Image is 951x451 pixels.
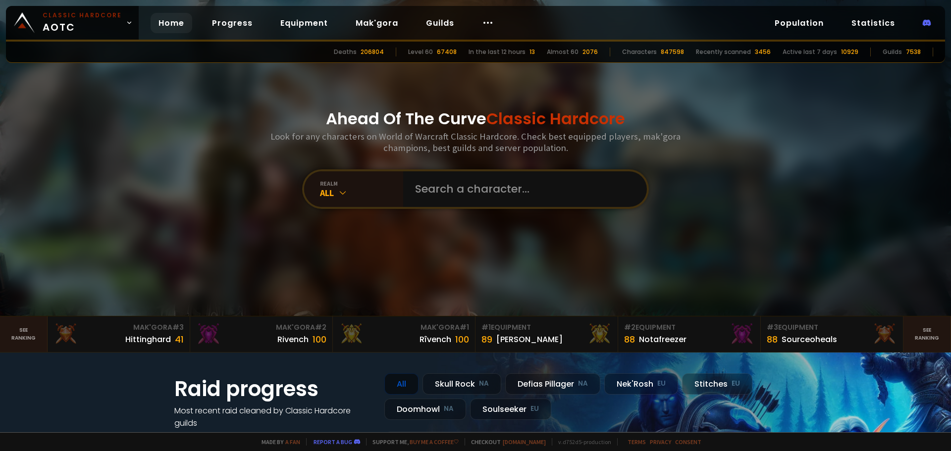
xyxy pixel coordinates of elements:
[418,13,462,33] a: Guilds
[460,322,469,332] span: # 1
[732,379,740,389] small: EU
[783,48,837,56] div: Active last 7 days
[6,6,139,40] a: Classic HardcoreAOTC
[320,187,403,199] div: All
[582,48,598,56] div: 2076
[277,333,309,346] div: Rivench
[496,333,563,346] div: [PERSON_NAME]
[906,48,921,56] div: 7538
[190,316,333,352] a: Mak'Gora#2Rivench100
[384,373,419,395] div: All
[481,322,491,332] span: # 1
[475,316,618,352] a: #1Equipment89[PERSON_NAME]
[628,438,646,446] a: Terms
[172,322,184,332] span: # 3
[675,438,701,446] a: Consent
[366,438,459,446] span: Support me,
[175,333,184,346] div: 41
[326,107,625,131] h1: Ahead Of The Curve
[767,322,778,332] span: # 3
[604,373,678,395] div: Nek'Rosh
[408,48,433,56] div: Level 60
[903,316,951,352] a: Seeranking
[578,379,588,389] small: NA
[444,404,454,414] small: NA
[552,438,611,446] span: v. d752d5 - production
[883,48,902,56] div: Guilds
[151,13,192,33] a: Home
[530,404,539,414] small: EU
[196,322,326,333] div: Mak'Gora
[174,373,372,404] h1: Raid progress
[481,333,492,346] div: 89
[339,322,469,333] div: Mak'Gora
[256,438,300,446] span: Made by
[481,322,612,333] div: Equipment
[384,399,466,420] div: Doomhowl
[410,438,459,446] a: Buy me a coffee
[841,48,858,56] div: 10929
[547,48,579,56] div: Almost 60
[486,107,625,130] span: Classic Hardcore
[361,48,384,56] div: 206804
[661,48,684,56] div: 847598
[761,316,903,352] a: #3Equipment88Sourceoheals
[348,13,406,33] a: Mak'gora
[315,322,326,332] span: # 2
[420,333,451,346] div: Rîvench
[437,48,457,56] div: 67408
[320,180,403,187] div: realm
[314,438,352,446] a: Report a bug
[618,316,761,352] a: #2Equipment88Notafreezer
[174,430,239,441] a: See all progress
[755,48,771,56] div: 3456
[624,322,754,333] div: Equipment
[767,322,897,333] div: Equipment
[313,333,326,346] div: 100
[43,11,122,35] span: AOTC
[465,438,546,446] span: Checkout
[470,399,551,420] div: Soulseeker
[650,438,671,446] a: Privacy
[272,13,336,33] a: Equipment
[767,333,778,346] div: 88
[505,373,600,395] div: Defias Pillager
[53,322,184,333] div: Mak'Gora
[266,131,685,153] h3: Look for any characters on World of Warcraft Classic Hardcore. Check best equipped players, mak'g...
[479,379,489,389] small: NA
[622,48,657,56] div: Characters
[696,48,751,56] div: Recently scanned
[624,333,635,346] div: 88
[334,48,357,56] div: Deaths
[125,333,171,346] div: Hittinghard
[409,171,635,207] input: Search a character...
[423,373,501,395] div: Skull Rock
[48,316,190,352] a: Mak'Gora#3Hittinghard41
[767,13,832,33] a: Population
[529,48,535,56] div: 13
[624,322,635,332] span: # 2
[204,13,261,33] a: Progress
[455,333,469,346] div: 100
[844,13,903,33] a: Statistics
[469,48,526,56] div: In the last 12 hours
[782,333,837,346] div: Sourceoheals
[639,333,687,346] div: Notafreezer
[503,438,546,446] a: [DOMAIN_NAME]
[285,438,300,446] a: a fan
[174,404,372,429] h4: Most recent raid cleaned by Classic Hardcore guilds
[657,379,666,389] small: EU
[333,316,475,352] a: Mak'Gora#1Rîvench100
[682,373,752,395] div: Stitches
[43,11,122,20] small: Classic Hardcore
